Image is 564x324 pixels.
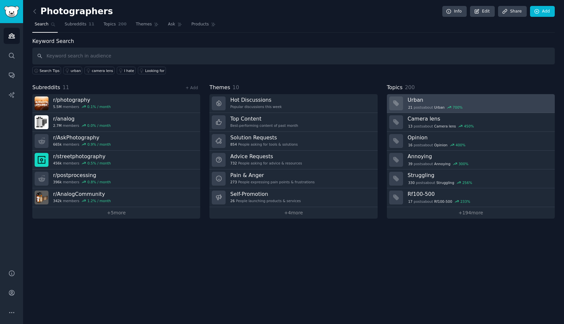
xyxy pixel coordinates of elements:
[53,104,111,109] div: members
[209,188,377,207] a: Self-Promotion26People launching products & services
[53,198,62,203] span: 342k
[230,134,298,141] h3: Solution Requests
[35,21,48,27] span: Search
[233,84,239,90] span: 10
[387,169,555,188] a: Struggling330postsaboutStruggling256%
[462,180,472,185] div: 256 %
[53,96,111,103] h3: r/ photography
[408,104,463,110] div: post s about
[230,172,315,179] h3: Pain & Anger
[408,124,412,128] span: 13
[408,134,550,141] h3: Opinion
[498,6,526,17] a: Share
[53,142,62,147] span: 665k
[185,86,198,90] a: + Add
[87,123,111,128] div: 0.0 % / month
[209,94,377,113] a: Hot DiscussionsPopular discussions this week
[53,172,111,179] h3: r/ postprocessing
[53,191,111,198] h3: r/ AnalogCommunity
[209,169,377,188] a: Pain & Anger273People expressing pain points & frustrations
[87,180,111,184] div: 0.8 % / month
[138,67,166,74] a: Looking for
[408,180,473,186] div: post s about
[32,207,200,219] a: +5more
[53,161,111,165] div: members
[118,21,127,27] span: 200
[230,123,298,128] div: Best-performing content of past month
[62,19,97,33] a: Subreddits11
[53,180,62,184] span: 396k
[230,191,301,198] h3: Self-Promotion
[87,161,111,165] div: 0.5 % / month
[53,161,62,165] span: 456k
[32,188,200,207] a: r/AnalogCommunity342kmembers1.2% / month
[53,123,62,128] span: 2.7M
[230,198,301,203] div: People launching products & services
[408,172,550,179] h3: Struggling
[464,124,474,128] div: 450 %
[209,132,377,151] a: Solution Requests854People asking for tools & solutions
[87,142,111,147] div: 0.9 % / month
[35,191,48,204] img: AnalogCommunity
[455,143,465,147] div: 400 %
[408,115,550,122] h3: Camera lens
[387,151,555,169] a: Annoying39postsaboutAnnoying300%
[53,115,111,122] h3: r/ analog
[470,6,495,17] a: Edit
[230,153,302,160] h3: Advice Requests
[117,67,136,74] a: I hate
[35,96,48,110] img: photography
[32,67,61,74] button: Search Tips
[408,142,466,148] div: post s about
[408,105,412,110] span: 21
[35,115,48,129] img: analog
[408,198,471,204] div: post s about
[32,6,113,17] h2: Photographers
[124,68,134,73] div: I hate
[84,67,114,74] a: camera lens
[230,161,237,165] span: 732
[53,198,111,203] div: members
[408,161,469,167] div: post s about
[408,123,475,129] div: post s about
[230,104,282,109] div: Popular discussions this week
[32,94,200,113] a: r/photography5.5Mmembers0.1% / month
[442,6,467,17] a: Info
[32,84,60,92] span: Subreddits
[387,188,555,207] a: Rf100-50017postsaboutRf100-500233%
[434,143,448,147] span: Opinion
[458,162,468,166] div: 300 %
[168,21,175,27] span: Ask
[387,84,403,92] span: Topics
[35,153,48,167] img: streetphotography
[53,142,111,147] div: members
[71,68,81,73] div: urban
[53,123,111,128] div: members
[230,198,235,203] span: 26
[230,115,298,122] h3: Top Content
[387,132,555,151] a: Opinion16postsaboutOpinion400%
[104,21,116,27] span: Topics
[436,180,454,185] span: Struggling
[134,19,161,33] a: Themes
[209,151,377,169] a: Advice Requests732People asking for advice & resources
[230,96,282,103] h3: Hot Discussions
[387,207,555,219] a: +194more
[32,151,200,169] a: r/streetphotography456kmembers0.5% / month
[408,153,550,160] h3: Annoying
[32,169,200,188] a: r/postprocessing396kmembers0.8% / month
[530,6,555,17] a: Add
[230,142,237,147] span: 854
[166,19,184,33] a: Ask
[434,199,452,204] span: Rf100-500
[209,84,230,92] span: Themes
[191,21,209,27] span: Products
[408,180,415,185] span: 330
[4,6,19,18] img: GummySearch logo
[32,113,200,132] a: r/analog2.7Mmembers0.0% / month
[408,199,412,204] span: 17
[53,180,111,184] div: members
[87,198,111,203] div: 1.2 % / month
[32,38,74,44] label: Keyword Search
[63,67,82,74] a: urban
